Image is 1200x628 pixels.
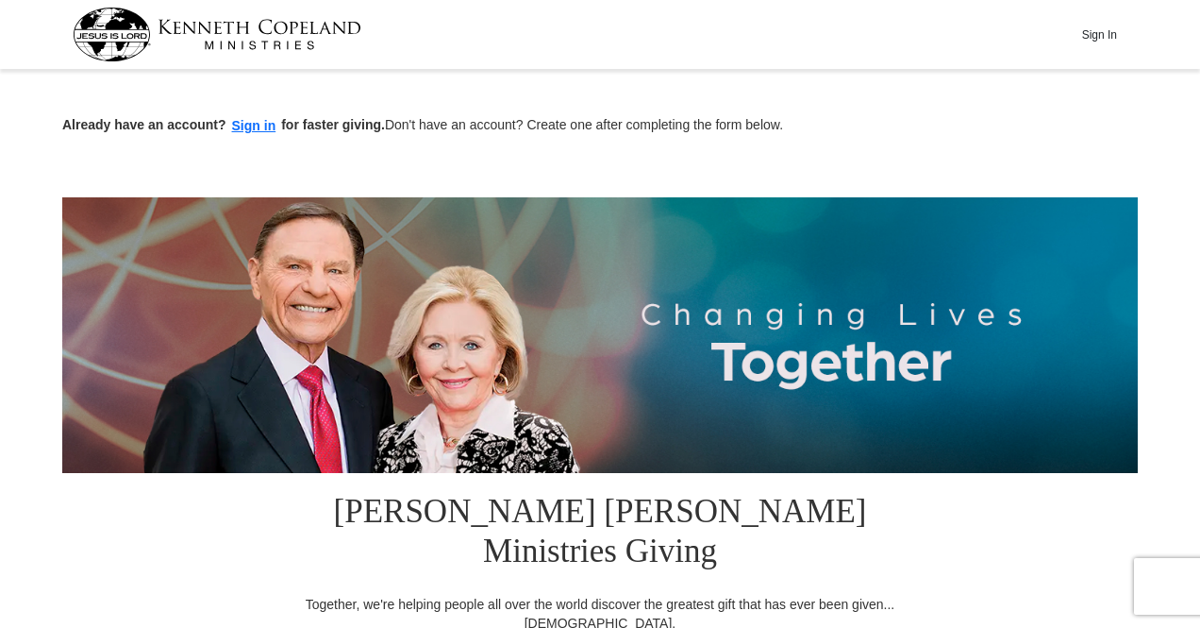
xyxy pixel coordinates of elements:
[73,8,361,61] img: kcm-header-logo.svg
[293,473,907,595] h1: [PERSON_NAME] [PERSON_NAME] Ministries Giving
[226,115,282,137] button: Sign in
[62,115,1138,137] p: Don't have an account? Create one after completing the form below.
[1071,20,1127,49] button: Sign In
[62,117,385,132] strong: Already have an account? for faster giving.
